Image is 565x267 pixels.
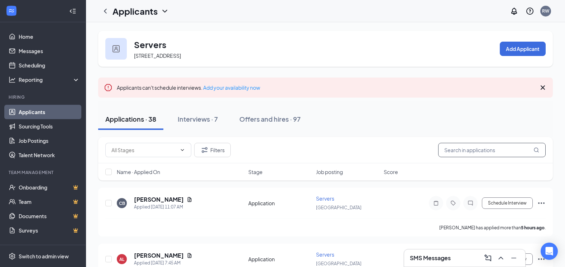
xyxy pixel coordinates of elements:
div: Offers and hires · 97 [239,114,301,123]
div: Reporting [19,76,80,83]
span: [GEOGRAPHIC_DATA] [316,205,361,210]
h3: SMS Messages [410,254,451,262]
h5: [PERSON_NAME] [134,196,184,203]
div: RW [542,8,549,14]
span: Score [384,168,398,175]
a: Home [19,29,80,44]
button: Filter Filters [194,143,231,157]
svg: Filter [200,146,209,154]
h3: Servers [134,38,166,51]
div: AL [119,256,124,262]
button: Add Applicant [500,42,546,56]
div: Application [248,200,312,207]
svg: Analysis [9,76,16,83]
input: All Stages [111,146,177,154]
svg: Minimize [509,254,518,262]
div: Switch to admin view [19,253,69,260]
p: [PERSON_NAME] has applied more than . [439,225,546,231]
span: Name · Applied On [117,168,160,175]
a: Talent Network [19,148,80,162]
button: Schedule Interview [482,197,533,209]
svg: Ellipses [537,255,546,263]
svg: ChevronDown [179,147,185,153]
svg: WorkstreamLogo [8,7,15,14]
div: Applied [DATE] 11:07 AM [134,203,192,211]
svg: Settings [9,253,16,260]
button: Minimize [508,252,519,264]
div: Applications · 38 [105,114,156,123]
span: Applicants can't schedule interviews. [117,84,260,91]
div: Interviews · 7 [178,114,218,123]
img: user icon [112,45,120,52]
span: Servers [316,251,334,258]
button: ComposeMessage [482,252,494,264]
svg: ChevronLeft [101,7,110,15]
div: Hiring [9,94,78,100]
h1: Applicants [112,5,158,17]
svg: Notifications [510,7,518,15]
svg: QuestionInfo [526,7,534,15]
h5: [PERSON_NAME] [134,252,184,259]
a: Messages [19,44,80,58]
svg: Collapse [69,8,76,15]
svg: MagnifyingGlass [533,147,539,153]
button: ChevronUp [495,252,507,264]
span: [STREET_ADDRESS] [134,52,181,59]
span: Job posting [316,168,343,175]
span: [GEOGRAPHIC_DATA] [316,261,361,266]
a: TeamCrown [19,195,80,209]
div: Team Management [9,169,78,175]
svg: ChevronUp [497,254,505,262]
svg: Ellipses [537,199,546,207]
svg: Document [187,197,192,202]
span: Servers [316,195,334,202]
svg: Cross [538,83,547,92]
svg: Error [104,83,112,92]
a: DocumentsCrown [19,209,80,223]
svg: Document [187,253,192,258]
div: Applied [DATE] 7:45 AM [134,259,192,267]
div: Application [248,256,312,263]
div: Open Intercom Messenger [541,243,558,260]
a: Applicants [19,105,80,119]
a: Scheduling [19,58,80,72]
svg: ChevronDown [161,7,169,15]
span: Stage [248,168,263,175]
svg: Note [432,200,440,206]
a: Sourcing Tools [19,119,80,133]
div: CB [119,200,125,206]
svg: Tag [449,200,458,206]
a: SurveysCrown [19,223,80,238]
a: Job Postings [19,133,80,148]
svg: ChatInactive [466,200,475,206]
svg: ComposeMessage [484,254,492,262]
a: Add your availability now [203,84,260,91]
b: 5 hours ago [521,225,545,230]
input: Search in applications [438,143,546,157]
a: OnboardingCrown [19,180,80,195]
